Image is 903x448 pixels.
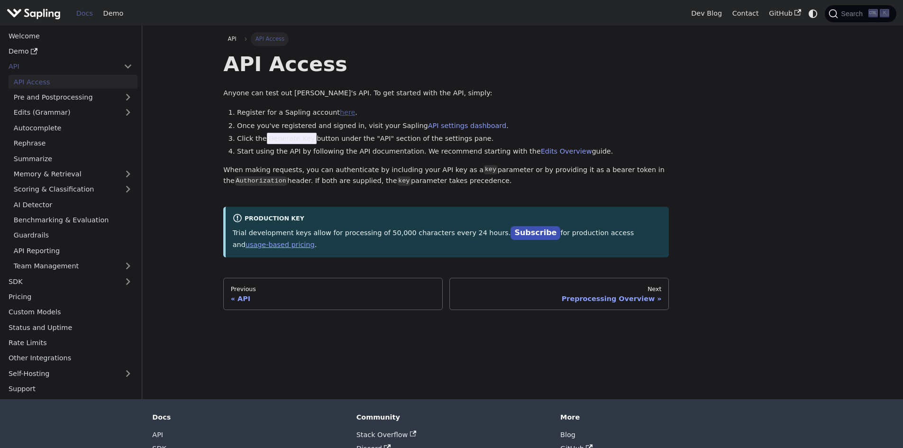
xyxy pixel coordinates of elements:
div: Previous [231,285,436,293]
nav: Breadcrumbs [223,32,669,46]
p: Trial development keys allow for processing of 50,000 characters every 24 hours. for production a... [233,227,662,250]
a: Guardrails [9,229,137,242]
a: Pre and Postprocessing [9,91,137,104]
a: API [3,60,119,73]
a: API settings dashboard [428,122,506,129]
div: Production Key [233,213,662,225]
code: key [397,176,411,186]
code: Authorization [235,176,287,186]
a: Self-Hosting [3,366,137,380]
li: Click the button under the "API" section of the settings pane. [237,133,669,145]
li: Once you've registered and signed in, visit your Sapling . [237,120,669,132]
span: Generate Key [267,133,317,144]
a: Benchmarking & Evaluation [9,213,137,227]
kbd: K [880,9,889,18]
button: Expand sidebar category 'SDK' [119,274,137,288]
a: API Reporting [9,244,137,257]
a: Contact [727,6,764,21]
a: Sapling.ai [7,7,64,20]
div: Preprocessing Overview [457,294,662,303]
a: Rephrase [9,137,137,150]
div: Next [457,285,662,293]
li: Start using the API by following the API documentation. We recommend starting with the guide. [237,146,669,157]
a: Demo [98,6,128,21]
a: API [223,32,241,46]
a: Status and Uptime [3,320,137,334]
a: API [152,431,163,439]
button: Switch between dark and light mode (currently system mode) [806,7,820,20]
a: Custom Models [3,305,137,319]
a: AI Detector [9,198,137,211]
a: Blog [560,431,575,439]
a: Rate Limits [3,336,137,350]
a: Team Management [9,259,137,273]
span: API [228,36,237,42]
a: Dev Blog [686,6,727,21]
a: Edits (Grammar) [9,106,137,119]
a: NextPreprocessing Overview [449,278,669,310]
div: Docs [152,413,343,421]
a: Demo [3,45,137,58]
a: Support [3,382,137,396]
div: More [560,413,751,421]
p: Anyone can test out [PERSON_NAME]'s API. To get started with the API, simply: [223,88,669,99]
div: Community [356,413,547,421]
a: Autocomplete [9,121,137,135]
img: Sapling.ai [7,7,61,20]
a: GitHub [764,6,806,21]
span: Search [838,10,868,18]
a: Stack Overflow [356,431,416,439]
a: here [340,109,355,116]
a: Other Integrations [3,351,137,365]
a: Subscribe [511,226,560,240]
span: API Access [251,32,289,46]
a: API Access [9,75,137,89]
div: API [231,294,436,303]
button: Collapse sidebar category 'API' [119,60,137,73]
a: Memory & Retrieval [9,167,137,181]
iframe: Intercom live chat [871,416,894,439]
li: Register for a Sapling account . [237,107,669,119]
h1: API Access [223,51,669,77]
a: Edits Overview [541,147,592,155]
p: When making requests, you can authenticate by including your API key as a parameter or by providi... [223,165,669,187]
a: Docs [71,6,98,21]
a: Welcome [3,29,137,43]
a: usage-based pricing [246,241,315,248]
a: Summarize [9,152,137,165]
code: key [483,165,497,174]
a: Pricing [3,290,137,304]
a: SDK [3,274,119,288]
a: Scoring & Classification [9,183,137,196]
nav: Docs pages [223,278,669,310]
button: Search (Ctrl+K) [825,5,896,22]
a: PreviousAPI [223,278,443,310]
